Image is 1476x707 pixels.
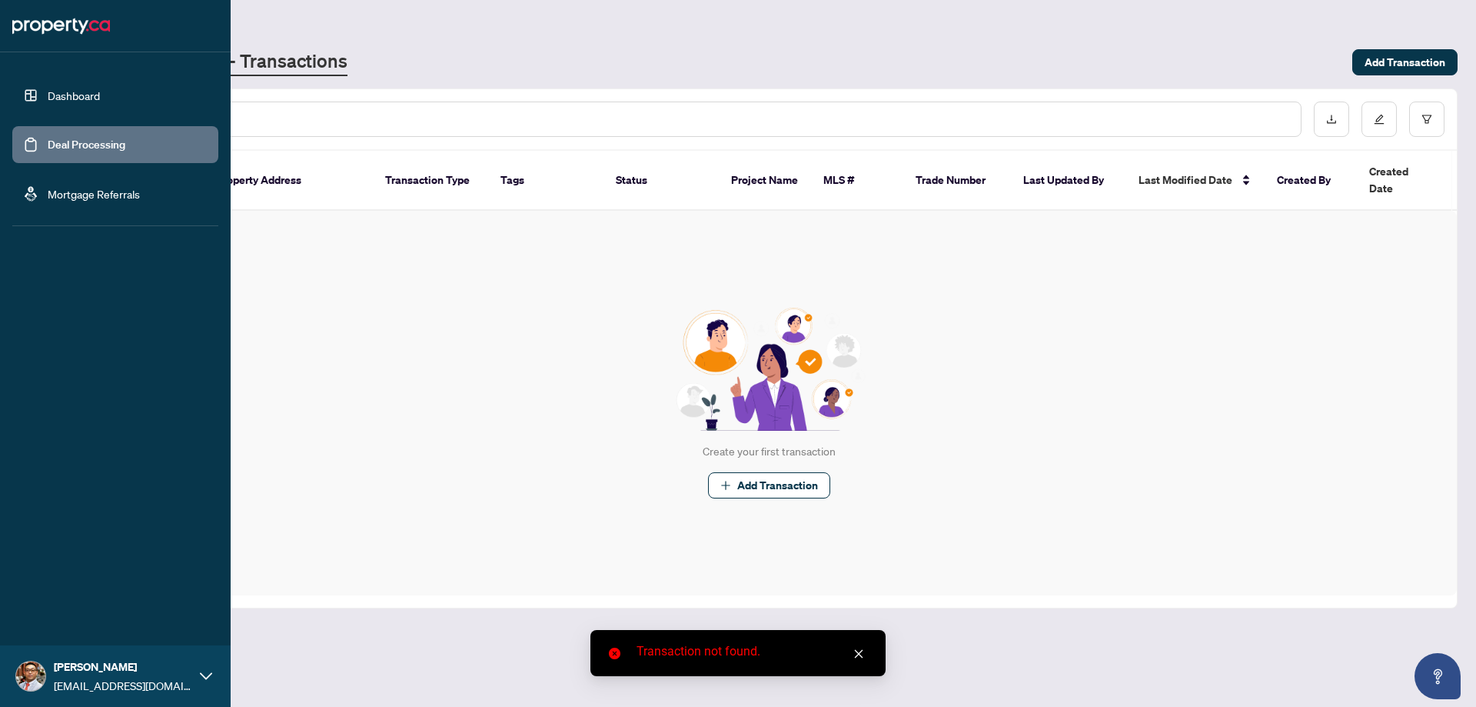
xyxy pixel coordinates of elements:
[670,308,868,431] img: Null State Icon
[1414,653,1461,699] button: Open asap
[1409,102,1444,137] button: filter
[1326,114,1337,125] span: download
[48,88,100,102] a: Dashboard
[1365,50,1445,75] span: Add Transaction
[1369,163,1434,197] span: Created Date
[48,187,140,201] a: Mortgage Referrals
[811,151,903,211] th: MLS #
[853,649,864,659] span: close
[708,472,830,499] button: Add Transaction
[1139,172,1232,188] span: Last Modified Date
[719,151,811,211] th: Project Name
[720,480,731,491] span: plus
[54,659,192,675] span: [PERSON_NAME]
[12,14,110,38] img: logo
[1421,114,1432,125] span: filter
[16,662,45,691] img: Profile Icon
[850,645,867,662] a: Close
[373,151,488,211] th: Transaction Type
[1357,151,1464,211] th: Created Date
[1314,102,1349,137] button: download
[1374,114,1385,125] span: edit
[1265,151,1357,211] th: Created By
[1361,102,1397,137] button: edit
[204,151,373,211] th: Property Address
[1126,151,1265,211] th: Last Modified Date
[903,151,1011,211] th: Trade Number
[1352,49,1458,75] button: Add Transaction
[737,473,818,498] span: Add Transaction
[48,138,125,152] a: Deal Processing
[488,151,603,211] th: Tags
[603,151,719,211] th: Status
[54,677,192,694] span: [EMAIL_ADDRESS][DOMAIN_NAME]
[609,648,620,659] span: close-circle
[637,642,867,661] div: Transaction not found.
[1011,151,1126,211] th: Last Updated By
[703,443,836,460] div: Create your first transaction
